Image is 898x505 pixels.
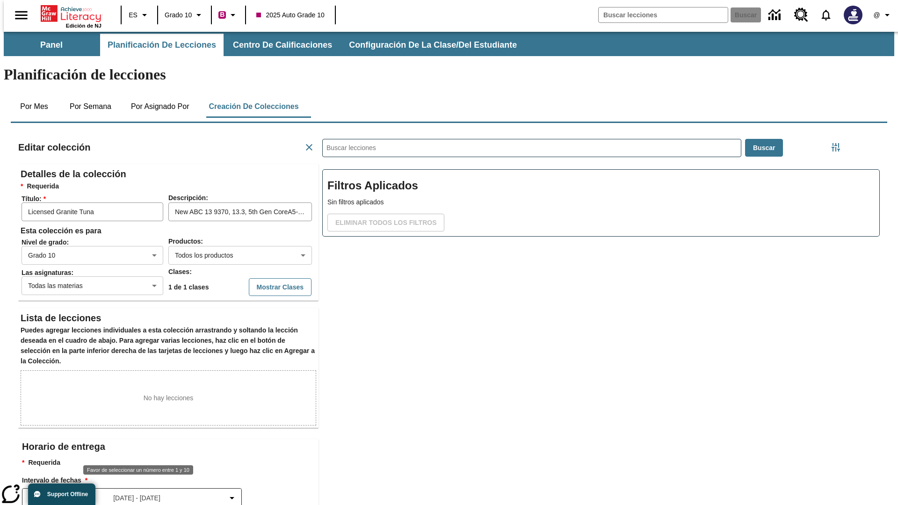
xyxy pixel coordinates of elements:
h2: Detalles de la colección [21,166,316,181]
h1: Planificación de lecciones [4,66,894,83]
div: Todas las materias [22,276,163,295]
button: Escoja un nuevo avatar [838,3,868,27]
a: Notificaciones [814,3,838,27]
div: Subbarra de navegación [4,34,525,56]
h3: Intervalo de fechas [22,476,319,486]
button: Boost El color de la clase es rojo violeta. Cambiar el color de la clase. [215,7,242,23]
h2: Filtros Aplicados [327,174,875,197]
button: Support Offline [28,483,95,505]
span: @ [873,10,880,20]
div: Grado 10 [22,246,163,265]
img: Avatar [844,6,862,24]
p: 1 de 1 clases [168,282,209,292]
span: Grado 10 [165,10,192,20]
button: Mostrar Clases [249,278,311,296]
svg: Collapse Date Range Filter [226,492,238,504]
h6: Requerida [21,181,316,192]
a: Centro de información [763,2,789,28]
h6: Esta colección es para [21,224,316,238]
span: Clases : [168,268,192,275]
button: Menú lateral de filtros [826,138,845,157]
a: Centro de recursos, Se abrirá en una pestaña nueva. [789,2,814,28]
span: Productos : [168,238,203,245]
span: Support Offline [47,491,88,498]
button: Grado: Grado 10, Elige un grado [161,7,208,23]
h2: Editar colección [18,140,91,155]
button: Cancelar [300,138,319,157]
h6: Puedes agregar lecciones individuales a esta colección arrastrando y soltando la lección deseada ... [21,325,316,367]
span: ES [129,10,138,20]
input: Tí­tulo [22,202,163,221]
button: Seleccione el intervalo de fechas opción del menú [26,492,238,504]
span: Descripción : [168,194,208,202]
h2: Horario de entrega [22,439,319,454]
span: [DATE] - [DATE] [113,493,160,503]
button: Por asignado por [123,95,197,118]
span: Las asignaturas : [22,269,167,276]
button: Centro de calificaciones [225,34,340,56]
span: Edición de NJ [66,23,101,29]
h2: Lista de lecciones [21,310,316,325]
p: Requerida [22,458,319,468]
span: 2025 Auto Grade 10 [256,10,324,20]
div: Portada [41,3,101,29]
button: Abrir el menú lateral [7,1,35,29]
button: Por mes [11,95,58,118]
button: Creación de colecciones [201,95,306,118]
p: Sin filtros aplicados [327,197,875,207]
div: Subbarra de navegación [4,32,894,56]
button: Buscar [745,139,783,157]
a: Portada [41,4,101,23]
span: Nivel de grado : [22,238,167,246]
input: Buscar campo [599,7,728,22]
button: Configuración de la clase/del estudiante [341,34,524,56]
button: Perfil/Configuración [868,7,898,23]
input: Buscar lecciones [323,139,741,157]
input: Descripción [168,202,312,221]
span: Tí­tulo : [22,195,167,202]
button: Planificación de lecciones [100,34,224,56]
span: B [220,9,224,21]
button: Lenguaje: ES, Selecciona un idioma [124,7,154,23]
div: Favor de seleccionar un número entre 1 y 10 [83,465,193,475]
div: Todos los productos [168,246,312,265]
button: Panel [5,34,98,56]
p: No hay lecciones [144,393,194,403]
button: Por semana [62,95,119,118]
div: Filtros Aplicados [322,169,880,237]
